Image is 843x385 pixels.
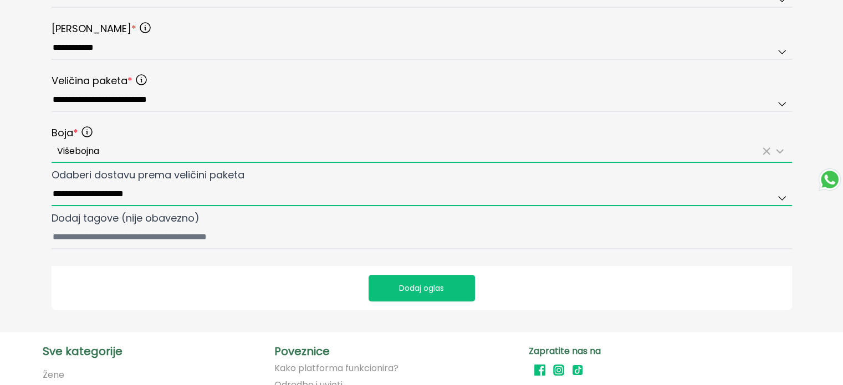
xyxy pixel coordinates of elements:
a: Kako platforma funkcionira? [274,363,398,373]
span: [PERSON_NAME] [52,21,136,37]
a: Žene [43,368,64,381]
span: Veličina paketa [52,73,132,89]
button: Dodaj oglas [369,275,475,301]
p: Sve kategorije [43,346,270,357]
span: Višebojna [57,145,99,157]
p: Zapratite nas na [529,346,779,357]
input: Odaberi dostavu prema veličini paketa [52,183,792,206]
span: Boja [52,125,78,141]
p: Poveznice [274,346,524,357]
span: Odaberi dostavu prema veličini paketa [52,168,244,182]
button: Očisti odabrano [760,145,773,158]
span: Dodaj tagove (nije obavezno) [52,211,200,225]
input: Dodaj tagove (nije obavezno) [52,226,792,249]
